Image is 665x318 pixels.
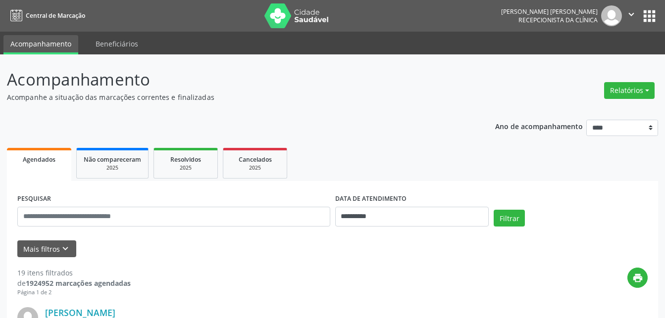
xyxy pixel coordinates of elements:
button: Filtrar [494,210,525,227]
i:  [626,9,637,20]
div: 2025 [161,164,210,172]
div: [PERSON_NAME] [PERSON_NAME] [501,7,598,16]
p: Ano de acompanhamento [495,120,583,132]
div: Página 1 de 2 [17,288,131,297]
div: 2025 [84,164,141,172]
button: apps [641,7,658,25]
button: Mais filtroskeyboard_arrow_down [17,240,76,258]
a: Acompanhamento [3,35,78,54]
span: Central de Marcação [26,11,85,20]
span: Recepcionista da clínica [518,16,598,24]
i: keyboard_arrow_down [60,243,71,254]
strong: 1924952 marcações agendadas [26,278,131,288]
div: de [17,278,131,288]
span: Cancelados [239,155,272,164]
button: Relatórios [604,82,655,99]
span: Agendados [23,155,55,164]
img: img [601,5,622,26]
a: Beneficiários [89,35,145,52]
p: Acompanhe a situação das marcações correntes e finalizadas [7,92,463,102]
span: Resolvidos [170,155,201,164]
button:  [622,5,641,26]
span: Não compareceram [84,155,141,164]
button: print [627,268,648,288]
a: [PERSON_NAME] [45,307,115,318]
a: Central de Marcação [7,7,85,24]
div: 19 itens filtrados [17,268,131,278]
i: print [632,273,643,283]
div: 2025 [230,164,280,172]
p: Acompanhamento [7,67,463,92]
label: PESQUISAR [17,191,51,207]
label: DATA DE ATENDIMENTO [335,191,407,207]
